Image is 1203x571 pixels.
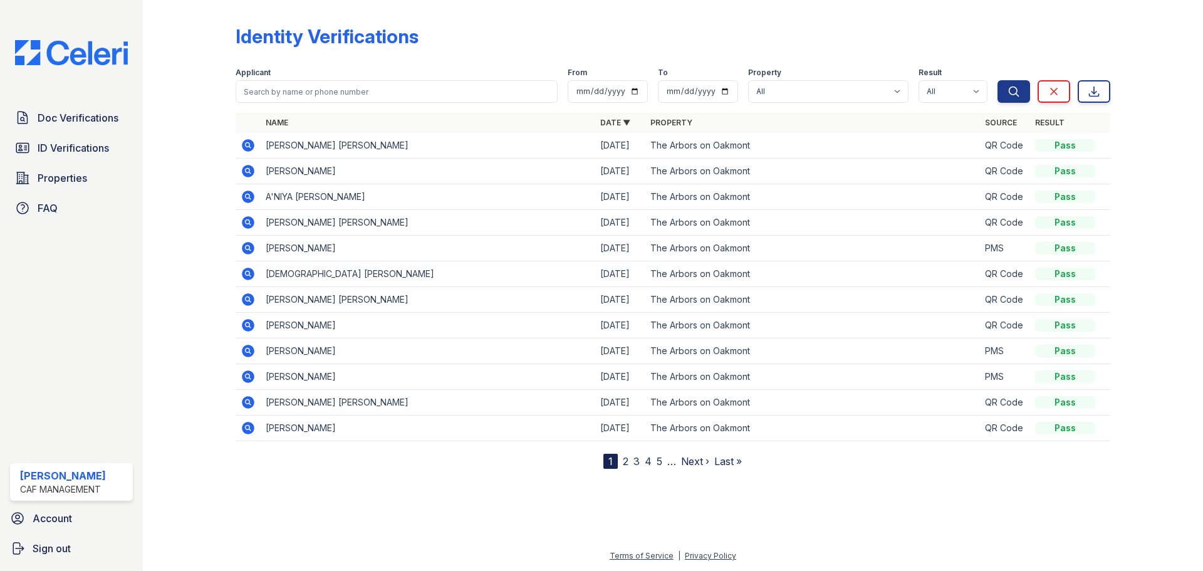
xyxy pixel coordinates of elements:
td: [DATE] [595,313,645,338]
td: [PERSON_NAME] [PERSON_NAME] [261,287,595,313]
div: | [678,551,680,560]
td: The Arbors on Oakmont [645,390,980,416]
td: [DATE] [595,287,645,313]
td: The Arbors on Oakmont [645,364,980,390]
div: Pass [1035,139,1095,152]
td: QR Code [980,159,1030,184]
a: Date ▼ [600,118,630,127]
input: Search by name or phone number [236,80,558,103]
td: QR Code [980,184,1030,210]
a: Source [985,118,1017,127]
a: Doc Verifications [10,105,133,130]
td: QR Code [980,313,1030,338]
div: Pass [1035,268,1095,280]
td: PMS [980,364,1030,390]
td: QR Code [980,261,1030,287]
span: Properties [38,170,87,186]
td: [DATE] [595,261,645,287]
td: [DATE] [595,416,645,441]
span: … [667,454,676,469]
a: FAQ [10,196,133,221]
td: PMS [980,338,1030,364]
a: Property [650,118,692,127]
td: [DATE] [595,184,645,210]
td: The Arbors on Oakmont [645,261,980,287]
td: The Arbors on Oakmont [645,313,980,338]
a: 2 [623,455,628,468]
td: The Arbors on Oakmont [645,133,980,159]
td: [DATE] [595,338,645,364]
div: Pass [1035,319,1095,332]
a: Account [5,506,138,531]
a: Properties [10,165,133,191]
div: CAF Management [20,483,106,496]
div: Pass [1035,216,1095,229]
td: [DATE] [595,236,645,261]
td: The Arbors on Oakmont [645,236,980,261]
span: Sign out [33,541,71,556]
a: Terms of Service [610,551,674,560]
div: Identity Verifications [236,25,419,48]
a: Next › [681,455,709,468]
td: PMS [980,236,1030,261]
label: Result [919,68,942,78]
label: From [568,68,587,78]
td: QR Code [980,133,1030,159]
div: Pass [1035,345,1095,357]
div: Pass [1035,293,1095,306]
div: Pass [1035,422,1095,434]
td: The Arbors on Oakmont [645,159,980,184]
div: Pass [1035,191,1095,203]
td: [PERSON_NAME] [PERSON_NAME] [261,390,595,416]
td: The Arbors on Oakmont [645,416,980,441]
div: Pass [1035,242,1095,254]
td: The Arbors on Oakmont [645,338,980,364]
span: FAQ [38,201,58,216]
td: [DATE] [595,159,645,184]
td: [PERSON_NAME] [261,364,595,390]
a: Name [266,118,288,127]
div: Pass [1035,396,1095,409]
td: [DATE] [595,210,645,236]
div: Pass [1035,165,1095,177]
td: [DEMOGRAPHIC_DATA] [PERSON_NAME] [261,261,595,287]
td: [PERSON_NAME] [261,159,595,184]
label: To [658,68,668,78]
a: Privacy Policy [685,551,736,560]
span: Account [33,511,72,526]
td: QR Code [980,416,1030,441]
td: [DATE] [595,133,645,159]
td: QR Code [980,390,1030,416]
td: [PERSON_NAME] [PERSON_NAME] [261,133,595,159]
td: [DATE] [595,390,645,416]
label: Applicant [236,68,271,78]
div: Pass [1035,370,1095,383]
td: A'NIYA [PERSON_NAME] [261,184,595,210]
label: Property [748,68,781,78]
span: Doc Verifications [38,110,118,125]
a: 4 [645,455,652,468]
td: [DATE] [595,364,645,390]
td: [PERSON_NAME] [PERSON_NAME] [261,210,595,236]
td: QR Code [980,287,1030,313]
td: [PERSON_NAME] [261,338,595,364]
div: 1 [603,454,618,469]
a: ID Verifications [10,135,133,160]
td: [PERSON_NAME] [261,236,595,261]
td: The Arbors on Oakmont [645,210,980,236]
a: Result [1035,118,1065,127]
td: The Arbors on Oakmont [645,184,980,210]
td: [PERSON_NAME] [261,313,595,338]
td: QR Code [980,210,1030,236]
span: ID Verifications [38,140,109,155]
a: Last » [714,455,742,468]
a: Sign out [5,536,138,561]
td: The Arbors on Oakmont [645,287,980,313]
a: 3 [633,455,640,468]
a: 5 [657,455,662,468]
td: [PERSON_NAME] [261,416,595,441]
div: [PERSON_NAME] [20,468,106,483]
img: CE_Logo_Blue-a8612792a0a2168367f1c8372b55b34899dd931a85d93a1a3d3e32e68fde9ad4.png [5,40,138,65]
